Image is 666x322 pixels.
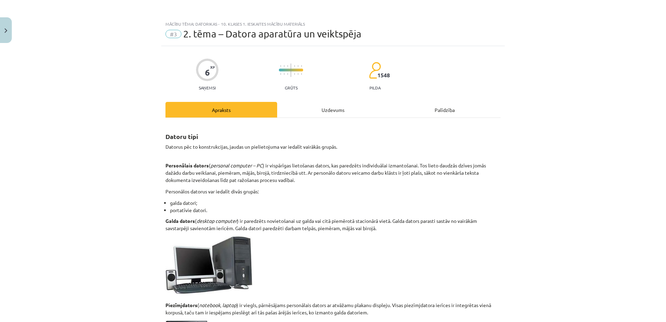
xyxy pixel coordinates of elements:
[165,143,501,150] p: Datorus pēc to konstrukcijas, jaudas un pielietojuma var iedalīt vairākās grupās.
[165,188,501,195] p: Personālos datorus var iedalīt divās grupās:
[196,85,219,90] p: Saņemsi
[165,21,501,26] div: Mācību tēma: Datorikas - 10. klases 1. ieskaites mācību materiāls
[285,85,298,90] p: Grūts
[277,102,389,118] div: Uzdevums
[197,218,237,224] em: desktop computer
[287,73,288,75] img: icon-short-line-57e1e144782c952c97e751825c79c345078a6d821885a25fce030b3d8c18986b.svg
[287,65,288,67] img: icon-short-line-57e1e144782c952c97e751825c79c345078a6d821885a25fce030b3d8c18986b.svg
[165,302,197,308] strong: Piezīmjdators
[165,236,501,316] p: ( ) ir viegls, pārnēsājams personālais dators ar atvāžamu plakanu displeju. Visas piezīmjdatora i...
[5,28,7,33] img: icon-close-lesson-0947bae3869378f0d4975bcd49f059093ad1ed9edebbc8119c70593378902aed.svg
[389,102,501,118] div: Palīdzība
[210,65,215,69] span: XP
[165,132,198,140] strong: Datoru tipi
[294,73,295,75] img: icon-short-line-57e1e144782c952c97e751825c79c345078a6d821885a25fce030b3d8c18986b.svg
[165,218,195,224] strong: Galda dators
[165,30,181,38] span: #3
[199,302,237,308] em: notebook, laptop
[301,73,302,75] img: icon-short-line-57e1e144782c952c97e751825c79c345078a6d821885a25fce030b3d8c18986b.svg
[170,199,501,207] li: galda datori;
[165,102,277,118] div: Apraksts
[165,155,501,184] p: ( ) ir vispārīgas lietošanas dators, kas paredzēts individuālai izmantošanai. Tos lieto daudzās d...
[369,62,381,79] img: students-c634bb4e5e11cddfef0936a35e636f08e4e9abd3cc4e673bd6f9a4125e45ecb1.svg
[369,85,381,90] p: pilda
[280,65,281,67] img: icon-short-line-57e1e144782c952c97e751825c79c345078a6d821885a25fce030b3d8c18986b.svg
[377,72,390,78] span: 1548
[205,68,210,77] div: 6
[294,65,295,67] img: icon-short-line-57e1e144782c952c97e751825c79c345078a6d821885a25fce030b3d8c18986b.svg
[165,162,209,168] strong: Personālais dators
[183,28,361,40] span: 2. tēma – Datora aparatūra un veiktspēja
[170,207,501,214] li: portatīvie datori.
[211,162,263,168] em: personal computer – PC
[280,73,281,75] img: icon-short-line-57e1e144782c952c97e751825c79c345078a6d821885a25fce030b3d8c18986b.svg
[301,65,302,67] img: icon-short-line-57e1e144782c952c97e751825c79c345078a6d821885a25fce030b3d8c18986b.svg
[165,217,501,232] p: ( ) ir paredzēts novietošanai uz galda vai citā piemērotā stacionārā vietā. Galda dators parasti ...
